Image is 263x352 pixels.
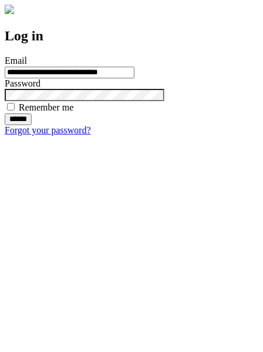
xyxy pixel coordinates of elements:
[5,78,40,88] label: Password
[19,102,74,112] label: Remember me
[5,28,258,44] h2: Log in
[5,125,91,135] a: Forgot your password?
[5,56,27,65] label: Email
[5,5,14,14] img: logo-4e3dc11c47720685a147b03b5a06dd966a58ff35d612b21f08c02c0306f2b779.png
